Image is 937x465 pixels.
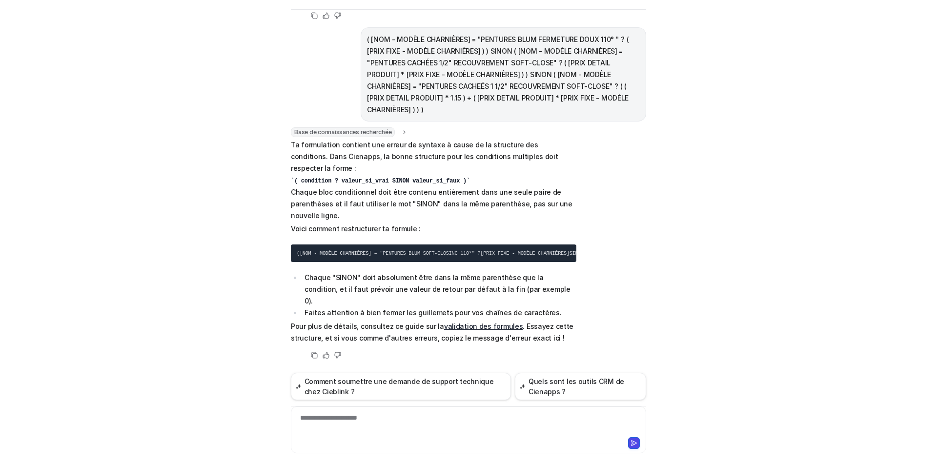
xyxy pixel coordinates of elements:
[529,377,624,396] font: Quels sont les outils CRM de Cienapps ?
[291,224,421,233] font: Voici comment restructurer ta formule :
[291,373,511,400] button: Comment soumettre une demande de support technique chez Cieblink ?
[291,188,572,220] font: Chaque bloc conditionnel doit être contenu entièrement dans une seule paire de parenthèses et il ...
[305,377,494,396] font: Comment soumettre une demande de support technique chez Cieblink ?
[291,322,573,342] font: . Essayez cette structure, et si vous comme d'autres erreurs, copiez le message d'erreur exact ici !
[291,178,470,184] code: ( condition ? valeur_si_vrai SINON valeur_si_faux )
[305,308,561,317] font: Faites attention à bien fermer les guillemets pour vos chaînes de caractères.
[367,35,629,114] font: ( [NOM - MODÈLE CHARNIÈRES] = "PENTURES BLUM FERMETURE DOUX 110° " ? ( [PRIX FIXE - MODÈLE CHARNI...
[294,128,391,136] font: Base de connaissances recherchée
[291,141,558,172] font: Ta formulation contient une erreur de syntaxe à cause de la structure des conditions. Dans Cienap...
[444,322,523,330] a: validation des formules
[305,273,570,305] font: Chaque "SINON" doit absolument être dans la même parenthèse que la condition, et il faut prévoir ...
[515,373,646,400] button: Quels sont les outils CRM de Cienapps ?
[291,322,444,330] font: Pour plus de détails, consultez ce guide sur la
